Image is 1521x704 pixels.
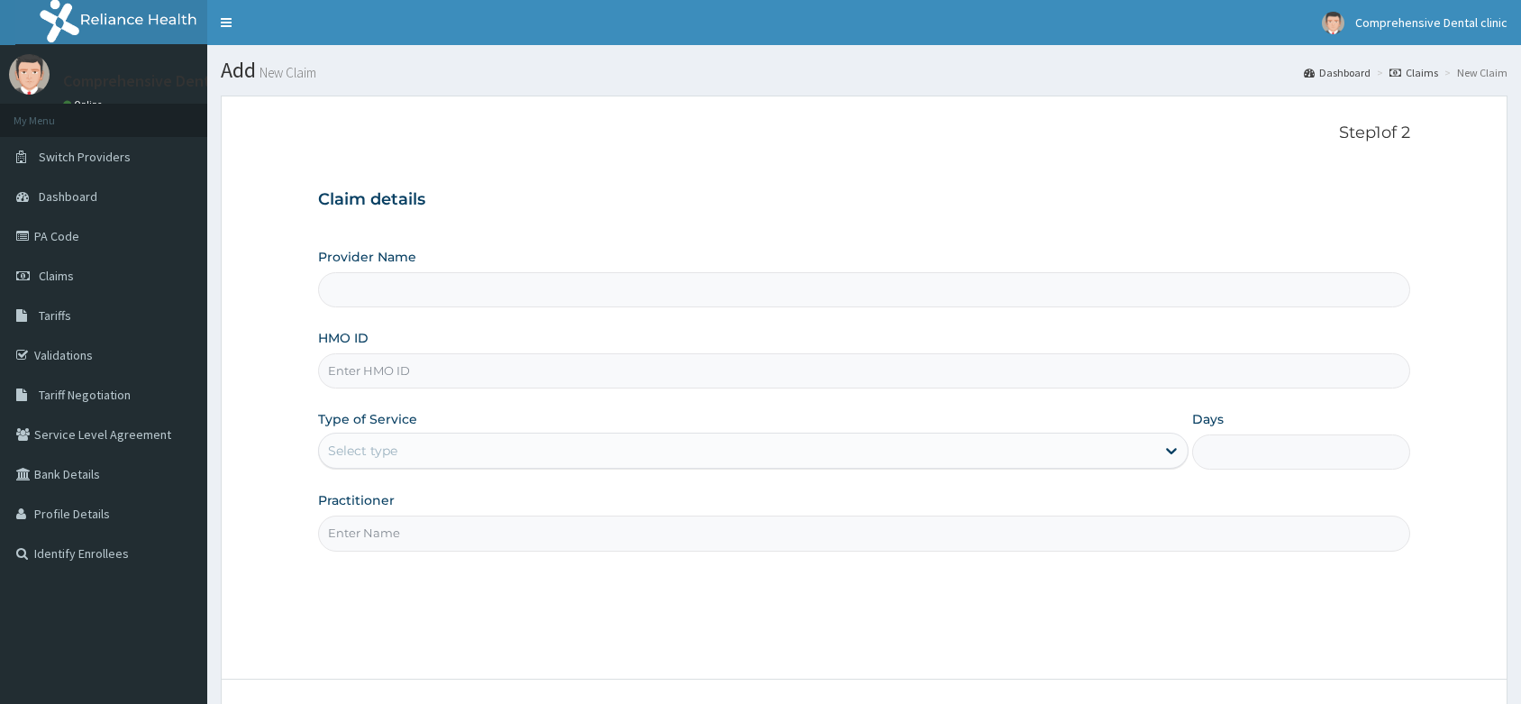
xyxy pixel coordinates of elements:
label: Type of Service [318,410,417,428]
a: Dashboard [1304,65,1371,80]
label: Provider Name [318,248,416,266]
div: Select type [328,442,397,460]
img: User Image [9,54,50,95]
p: Step 1 of 2 [318,123,1410,143]
p: Comprehensive Dental clinic [63,73,264,89]
span: Tariffs [39,307,71,324]
a: Claims [1389,65,1438,80]
input: Enter HMO ID [318,353,1410,389]
img: User Image [1322,12,1344,34]
label: Days [1192,410,1224,428]
span: Comprehensive Dental clinic [1355,14,1507,31]
span: Claims [39,268,74,284]
input: Enter Name [318,516,1410,551]
label: HMO ID [318,329,369,347]
span: Dashboard [39,188,97,205]
h3: Claim details [318,190,1410,210]
h1: Add [221,59,1507,82]
label: Practitioner [318,491,395,509]
li: New Claim [1440,65,1507,80]
span: Tariff Negotiation [39,387,131,403]
a: Online [63,98,106,111]
span: Switch Providers [39,149,131,165]
small: New Claim [256,66,316,79]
